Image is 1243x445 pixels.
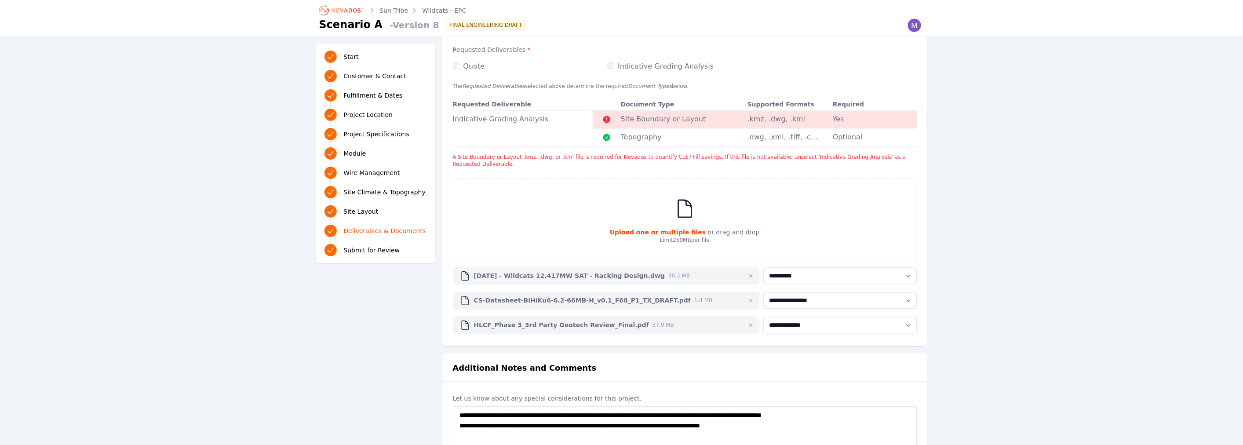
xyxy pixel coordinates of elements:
[453,45,917,54] label: Requested Deliverables
[344,130,410,139] span: Project Specifications
[453,83,689,89] span: The selected above determine the required below.
[474,321,649,330] span: HLCF_Phase 3_3rd Party Geotech Review_Final.pdf
[324,49,426,258] nav: Progress
[453,362,597,375] h2: Additional Notes and Comments
[453,154,917,171] li: A Site Boundary or Layout .kmz, .dwg, or .kml file is required for Nevados to quantify Cut / Fill...
[747,98,833,111] th: Supported Formats
[344,246,400,255] span: Submit for Review
[608,62,714,70] label: Indicative Grading Analysis
[453,394,917,403] label: Let us know about any special considerations for this project.
[453,62,485,70] label: Quote
[628,83,672,89] em: Document Types
[453,98,593,111] th: Requested Deliverable
[694,297,712,304] span: 1.4 MB
[593,115,621,124] span: Required Document Missing
[344,149,366,158] span: Module
[474,272,665,281] span: [DATE] - Wildcats 12.417MW SAT - Racking Design.dwg
[833,111,917,129] td: Yes
[668,273,690,280] span: 90.3 MB
[344,91,403,100] span: Fulfillment & Dates
[833,129,917,147] td: Optional
[621,111,747,128] td: Site Boundary or Layout
[833,98,917,111] th: Required
[608,62,615,69] input: Indicative Grading Analysis
[344,207,379,216] span: Site Layout
[621,129,747,146] td: Topography
[610,229,706,236] strong: Upload one or multiple files
[380,6,408,15] a: Sun Tribe
[747,111,833,129] td: .kmz, .dwg, .kml
[610,228,760,237] p: or drag and drop
[463,83,525,89] em: Requested Deliverables
[422,6,466,15] a: Wildcats - EPC
[621,98,747,111] th: Document Type
[344,110,393,119] span: Project Location
[610,237,760,244] p: Limit 250MB per file
[319,4,467,18] nav: Breadcrumb
[593,133,621,142] span: Document Provided
[344,168,400,177] span: Wire Management
[344,188,426,197] span: Site Climate & Topography
[319,18,383,32] h1: Scenario A
[446,20,525,30] div: FINAL ENGINEERING DRAFT
[386,19,439,31] span: - Version 8
[908,18,922,33] img: Madeline Koldos
[453,179,917,264] div: Upload one or multiple files or drag and dropLimit250MBper file
[652,322,674,329] span: 37.9 MB
[747,129,833,147] td: .dwg, .xml, .tiff, .csv, .xyz, .laz
[474,296,691,305] span: CS-Datasheet-BiHiKu6-6.2-66MB-H_v0.1_F68_P1_TX_DRAFT.pdf
[344,226,426,235] span: Deliverables & Documents
[453,111,593,147] td: Indicative Grading Analysis
[344,72,406,80] span: Customer & Contact
[344,52,359,61] span: Start
[453,62,460,69] input: Quote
